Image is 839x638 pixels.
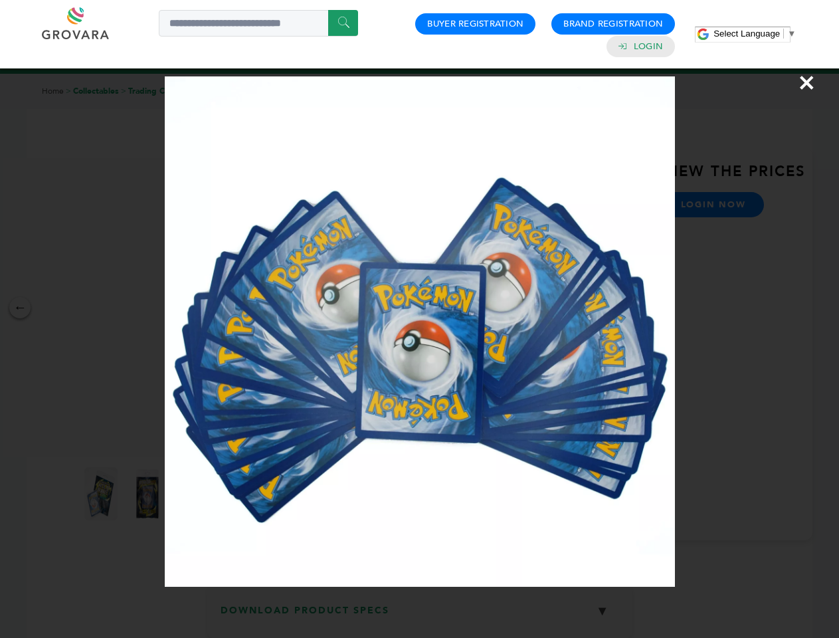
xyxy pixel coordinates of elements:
[165,76,675,587] img: Image Preview
[427,18,523,30] a: Buyer Registration
[159,10,358,37] input: Search a product or brand...
[798,64,816,101] span: ×
[787,29,796,39] span: ▼
[713,29,796,39] a: Select Language​
[713,29,780,39] span: Select Language
[634,41,663,53] a: Login
[563,18,663,30] a: Brand Registration
[783,29,784,39] span: ​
